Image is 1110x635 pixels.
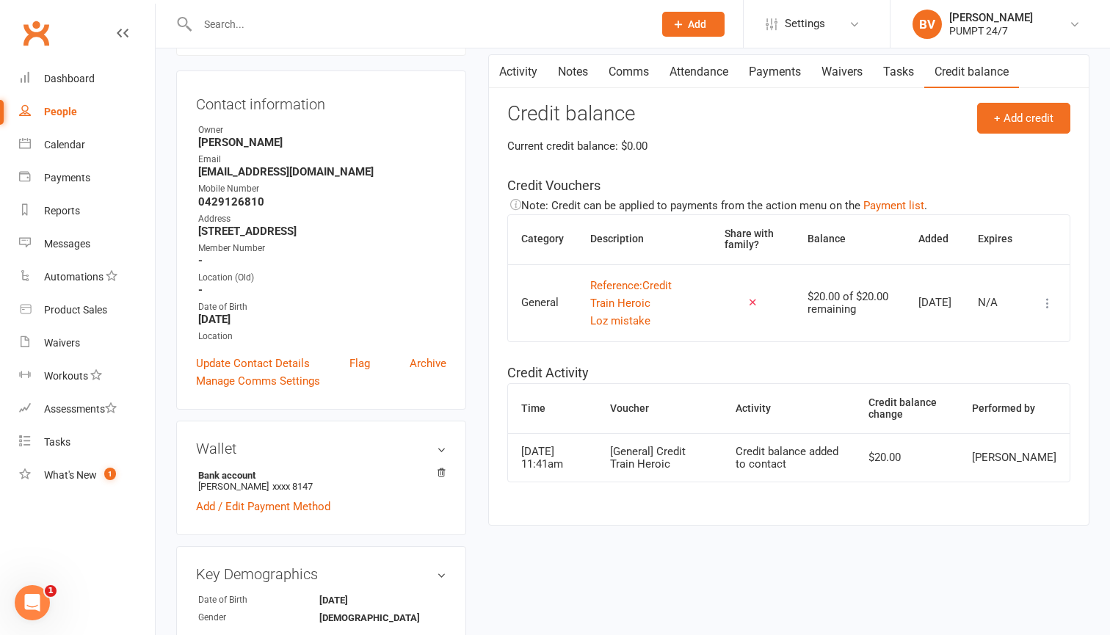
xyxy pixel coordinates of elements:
[44,337,80,349] div: Waivers
[45,585,57,597] span: 1
[198,271,446,285] div: Location (Old)
[44,73,95,84] div: Dashboard
[19,294,155,327] a: Product Sales
[44,172,90,184] div: Payments
[196,90,446,112] h3: Contact information
[196,566,446,582] h3: Key Demographics
[590,277,699,312] div: Reference: Credit Train Heroic
[965,215,1026,264] th: Expires
[44,238,90,250] div: Messages
[196,372,320,390] a: Manage Comms Settings
[507,103,1070,126] h3: Credit balance
[507,197,1070,214] div: Note: Credit can be applied to payments from the action menu on the .
[198,470,439,481] strong: Bank account
[19,261,155,294] a: Automations
[598,55,659,89] a: Comms
[19,128,155,162] a: Calendar
[913,10,942,39] div: BV
[722,384,856,433] th: Activity
[959,433,1070,482] td: [PERSON_NAME]
[811,55,873,89] a: Waivers
[196,440,446,457] h3: Wallet
[949,11,1033,24] div: [PERSON_NAME]
[198,225,446,238] strong: [STREET_ADDRESS]
[18,15,54,51] a: Clubworx
[19,228,155,261] a: Messages
[924,55,1019,89] a: Credit balance
[198,330,446,344] div: Location
[19,195,155,228] a: Reports
[44,106,77,117] div: People
[949,24,1033,37] div: PUMPT 24/7
[521,446,584,470] div: [DATE] 11:41am
[508,384,598,433] th: Time
[272,481,313,492] span: xxxx 8147
[198,593,319,607] div: Date of Birth
[44,304,107,316] div: Product Sales
[198,611,319,625] div: Gender
[863,197,924,214] button: Payment list
[722,433,856,482] td: Credit balance added to contact
[873,55,924,89] a: Tasks
[19,62,155,95] a: Dashboard
[794,215,905,264] th: Balance
[508,264,577,341] td: General
[198,182,446,196] div: Mobile Number
[44,403,117,415] div: Assessments
[198,283,446,297] strong: -
[959,384,1070,433] th: Performed by
[19,360,155,393] a: Workouts
[659,55,739,89] a: Attendance
[577,215,712,264] th: Description
[410,355,446,372] a: Archive
[198,313,446,326] strong: [DATE]
[319,595,404,606] strong: [DATE]
[104,468,116,480] span: 1
[198,300,446,314] div: Date of Birth
[610,446,709,470] div: [General] Credit Train Heroic
[905,215,965,264] th: Added
[196,498,330,515] a: Add / Edit Payment Method
[198,195,446,208] strong: 0429126810
[319,612,420,623] strong: [DEMOGRAPHIC_DATA]
[978,297,1012,309] div: N/A
[198,123,446,137] div: Owner
[44,139,85,150] div: Calendar
[508,215,577,264] th: Category
[44,205,80,217] div: Reports
[548,55,598,89] a: Notes
[19,426,155,459] a: Tasks
[19,162,155,195] a: Payments
[507,175,1070,197] h5: Credit Vouchers
[855,384,959,433] th: Credit balance change
[19,327,155,360] a: Waivers
[19,459,155,492] a: What's New1
[198,212,446,226] div: Address
[688,18,706,30] span: Add
[193,14,643,35] input: Search...
[507,137,1070,155] div: Current credit balance: $0.00
[507,363,1070,384] h5: Credit Activity
[19,95,155,128] a: People
[808,291,892,315] div: $20.00 of $20.00 remaining
[349,355,370,372] a: Flag
[44,370,88,382] div: Workouts
[15,585,50,620] iframe: Intercom live chat
[196,468,446,494] li: [PERSON_NAME]
[918,297,951,309] div: [DATE]
[590,277,699,330] button: Reference:Credit Train HeroicLoz mistake
[44,469,97,481] div: What's New
[198,254,446,267] strong: -
[196,355,310,372] a: Update Contact Details
[711,215,794,264] th: Share with family?
[868,451,946,464] div: $20.00
[662,12,725,37] button: Add
[198,165,446,178] strong: [EMAIL_ADDRESS][DOMAIN_NAME]
[44,271,104,283] div: Automations
[489,55,548,89] a: Activity
[785,7,825,40] span: Settings
[739,55,811,89] a: Payments
[597,384,722,433] th: Voucher
[198,242,446,255] div: Member Number
[44,436,70,448] div: Tasks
